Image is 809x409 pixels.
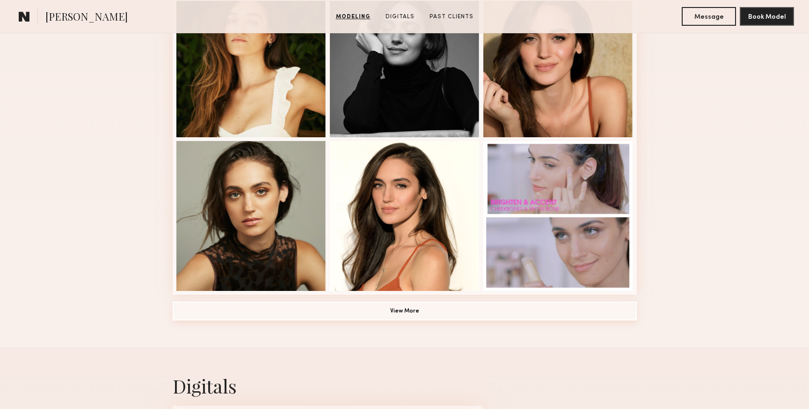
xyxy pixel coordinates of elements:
[173,302,637,320] button: View More
[382,13,418,21] a: Digitals
[45,9,128,26] span: [PERSON_NAME]
[426,13,477,21] a: Past Clients
[740,7,794,26] button: Book Model
[740,12,794,20] a: Book Model
[173,373,637,398] div: Digitals
[332,13,374,21] a: Modeling
[682,7,736,26] button: Message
